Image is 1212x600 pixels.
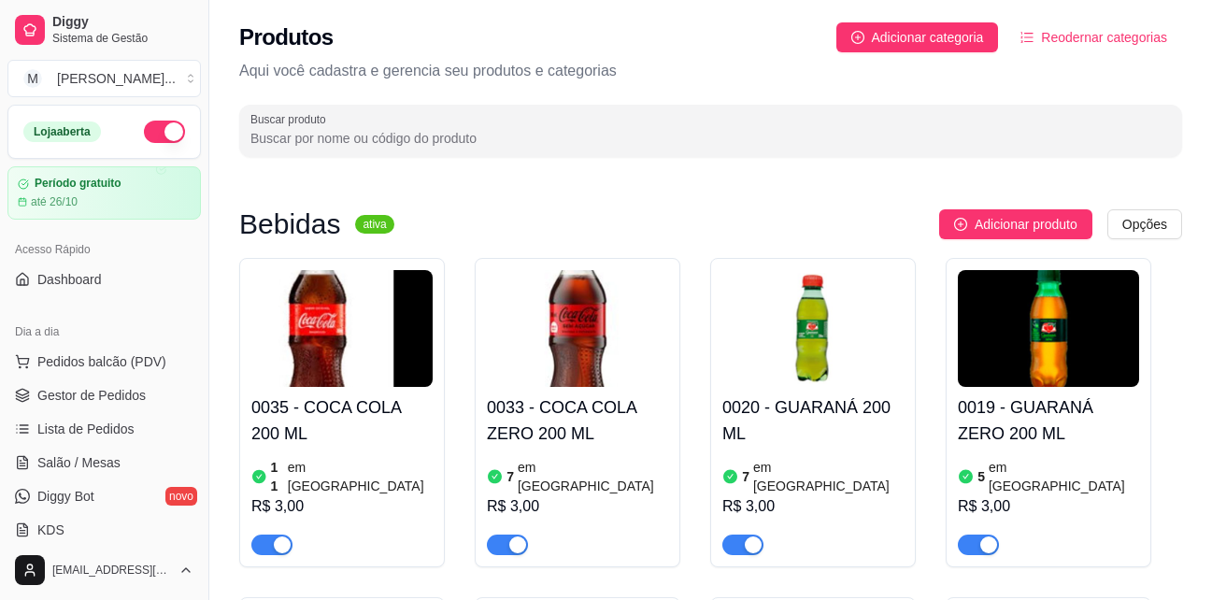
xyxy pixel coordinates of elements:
a: Dashboard [7,264,201,294]
article: Período gratuito [35,177,121,191]
span: Pedidos balcão (PDV) [37,352,166,371]
span: plus-circle [954,218,967,231]
input: Buscar produto [250,129,1171,148]
span: Opções [1122,214,1167,235]
div: [PERSON_NAME] ... [57,69,176,88]
a: KDS [7,515,201,545]
span: Reodernar categorias [1041,27,1167,48]
button: Alterar Status [144,121,185,143]
article: 7 [506,467,514,486]
span: Gestor de Pedidos [37,386,146,405]
span: [EMAIL_ADDRESS][DOMAIN_NAME] [52,563,171,578]
button: Adicionar produto [939,209,1092,239]
button: Reodernar categorias [1005,22,1182,52]
article: 5 [977,467,985,486]
p: Aqui você cadastra e gerencia seu produtos e categorias [239,60,1182,82]
a: Salão / Mesas [7,448,201,478]
article: em [GEOGRAPHIC_DATA] [989,458,1139,495]
div: Acesso Rápido [7,235,201,264]
a: Período gratuitoaté 26/10 [7,166,201,220]
img: product-image [487,270,668,387]
sup: ativa [355,215,393,234]
a: Diggy Botnovo [7,481,201,511]
span: Salão / Mesas [37,453,121,472]
label: Buscar produto [250,111,333,127]
div: R$ 3,00 [487,495,668,518]
span: ordered-list [1020,31,1034,44]
h4: 0020 - GUARANÁ 200 ML [722,394,904,447]
img: product-image [958,270,1139,387]
span: Diggy Bot [37,487,94,506]
img: product-image [722,270,904,387]
button: Pedidos balcão (PDV) [7,347,201,377]
h4: 0033 - COCA COLA ZERO 200 ML [487,394,668,447]
article: em [GEOGRAPHIC_DATA] [288,458,433,495]
article: até 26/10 [31,194,78,209]
div: Dia a dia [7,317,201,347]
span: Sistema de Gestão [52,31,193,46]
span: plus-circle [851,31,864,44]
button: Select a team [7,60,201,97]
h4: 0035 - COCA COLA 200 ML [251,394,433,447]
a: DiggySistema de Gestão [7,7,201,52]
span: Diggy [52,14,193,31]
a: Gestor de Pedidos [7,380,201,410]
span: Dashboard [37,270,102,289]
button: Adicionar categoria [836,22,999,52]
article: 11 [271,458,284,495]
div: R$ 3,00 [722,495,904,518]
h2: Produtos [239,22,334,52]
h3: Bebidas [239,213,340,236]
article: em [GEOGRAPHIC_DATA] [518,458,668,495]
button: [EMAIL_ADDRESS][DOMAIN_NAME] [7,548,201,593]
div: Loja aberta [23,121,101,142]
span: Adicionar categoria [872,27,984,48]
div: R$ 3,00 [958,495,1139,518]
span: M [23,69,42,88]
img: product-image [251,270,433,387]
button: Opções [1107,209,1182,239]
span: Adicionar produto [975,214,1077,235]
article: em [GEOGRAPHIC_DATA] [753,458,904,495]
span: KDS [37,521,64,539]
article: 7 [742,467,749,486]
span: Lista de Pedidos [37,420,135,438]
a: Lista de Pedidos [7,414,201,444]
div: R$ 3,00 [251,495,433,518]
h4: 0019 - GUARANÁ ZERO 200 ML [958,394,1139,447]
